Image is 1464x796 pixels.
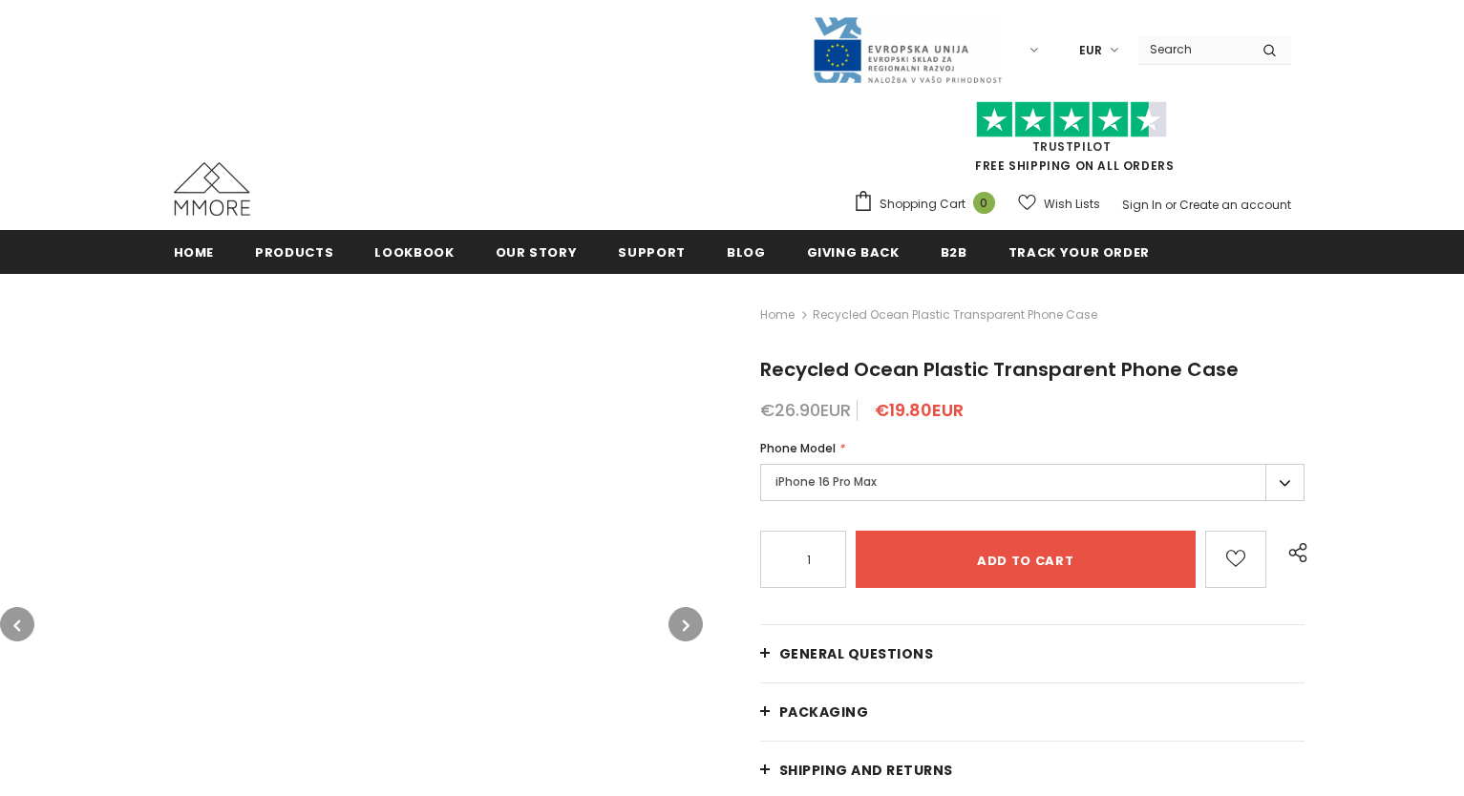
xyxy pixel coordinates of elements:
input: Add to cart [856,531,1196,588]
a: Sign In [1122,197,1162,213]
a: Track your order [1008,230,1150,273]
input: Search Site [1138,35,1248,63]
a: General Questions [760,625,1305,682]
span: support [618,243,686,262]
a: Home [174,230,215,273]
a: PACKAGING [760,683,1305,741]
a: Trustpilot [1032,138,1112,155]
span: General Questions [779,644,934,663]
a: Javni Razpis [812,41,1003,57]
span: PACKAGING [779,702,869,722]
span: Home [174,243,215,262]
span: €26.90EUR [760,398,851,422]
span: Shopping Cart [880,195,965,214]
a: Products [255,230,333,273]
span: EUR [1079,41,1102,60]
a: Our Story [496,230,578,273]
a: support [618,230,686,273]
span: Phone Model [760,440,836,456]
img: Javni Razpis [812,15,1003,85]
a: Blog [727,230,766,273]
a: Giving back [807,230,900,273]
a: Shopping Cart 0 [853,190,1005,219]
span: Our Story [496,243,578,262]
a: Home [760,304,795,326]
span: 0 [973,192,995,214]
span: Products [255,243,333,262]
a: Wish Lists [1018,187,1100,220]
img: MMORE Cases [174,162,250,216]
span: FREE SHIPPING ON ALL ORDERS [853,110,1291,174]
span: Lookbook [374,243,454,262]
span: €19.80EUR [875,398,964,422]
span: or [1165,197,1177,213]
img: Trust Pilot Stars [976,101,1167,138]
span: Wish Lists [1044,195,1100,214]
span: Blog [727,243,766,262]
a: Lookbook [374,230,454,273]
label: iPhone 16 Pro Max [760,464,1305,501]
span: Giving back [807,243,900,262]
span: B2B [941,243,967,262]
a: B2B [941,230,967,273]
span: Recycled Ocean Plastic Transparent Phone Case [760,356,1239,383]
span: Shipping and returns [779,761,953,780]
a: Create an account [1179,197,1291,213]
span: Track your order [1008,243,1150,262]
span: Recycled Ocean Plastic Transparent Phone Case [813,304,1097,326]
